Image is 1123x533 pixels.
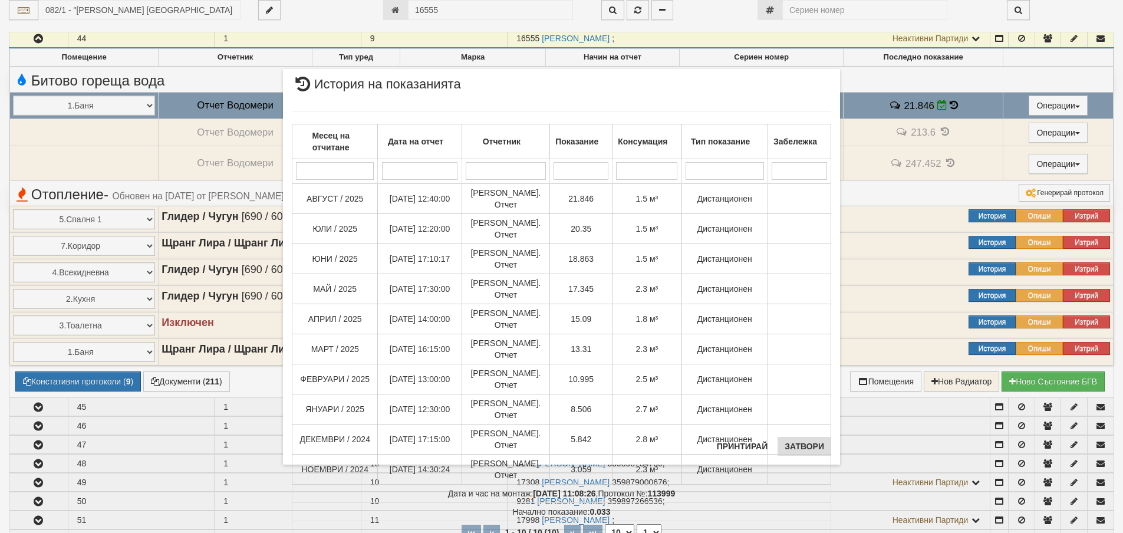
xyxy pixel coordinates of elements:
[292,78,461,100] span: История на показанията
[636,465,658,474] span: 2.3 м³
[378,183,462,214] td: [DATE] 12:40:00
[533,489,595,498] strong: [DATE] 11:08:26
[571,404,591,414] span: 8.506
[550,124,612,159] th: Показание: No sort applied, activate to apply an ascending sort
[292,304,378,334] td: АПРИЛ / 2025
[292,394,378,425] td: ЯНУАРИ / 2025
[483,137,521,146] b: Отчетник
[292,455,378,485] td: НОЕМВРИ / 2024
[388,137,443,146] b: Дата на отчет
[681,244,768,274] td: Дистанционен
[612,124,681,159] th: Консумация: No sort applied, activate to apply an ascending sort
[568,254,594,264] span: 18.863
[681,364,768,394] td: Дистанционен
[568,284,594,294] span: 17.345
[378,364,462,394] td: [DATE] 13:00:00
[681,334,768,364] td: Дистанционен
[292,364,378,394] td: ФЕВРУАРИ / 2025
[636,194,658,203] span: 1.5 м³
[312,131,350,152] b: Месец на отчитане
[378,274,462,304] td: [DATE] 17:30:00
[378,244,462,274] td: [DATE] 17:10:17
[462,183,550,214] td: [PERSON_NAME]. Отчет
[292,274,378,304] td: МАЙ / 2025
[568,194,594,203] span: 21.846
[378,425,462,455] td: [DATE] 17:15:00
[636,314,658,324] span: 1.8 м³
[378,214,462,244] td: [DATE] 12:20:00
[681,214,768,244] td: Дистанционен
[378,304,462,334] td: [DATE] 14:00:00
[681,274,768,304] td: Дистанционен
[292,244,378,274] td: ЮНИ / 2025
[378,455,462,485] td: [DATE] 14:30:24
[691,137,750,146] b: Тип показание
[462,274,550,304] td: [PERSON_NAME]. Отчет
[292,183,378,214] td: АВГУСТ / 2025
[292,214,378,244] td: ЮЛИ / 2025
[681,124,768,159] th: Тип показание: No sort applied, activate to apply an ascending sort
[571,344,591,354] span: 13.31
[292,425,378,455] td: ДЕКЕМВРИ / 2024
[462,364,550,394] td: [PERSON_NAME]. Отчет
[378,394,462,425] td: [DATE] 12:30:00
[462,244,550,274] td: [PERSON_NAME]. Отчет
[681,455,768,485] td: Дистанционен
[636,224,658,233] span: 1.5 м³
[462,425,550,455] td: [PERSON_NAME]. Отчет
[568,374,594,384] span: 10.995
[292,485,831,503] td: ,
[571,435,591,444] span: 5.842
[462,124,550,159] th: Отчетник: No sort applied, activate to apply an ascending sort
[618,137,667,146] b: Консумация
[378,334,462,364] td: [DATE] 16:15:00
[636,374,658,384] span: 2.5 м³
[292,124,378,159] th: Месец на отчитане: No sort applied, activate to apply an ascending sort
[378,124,462,159] th: Дата на отчет: No sort applied, activate to apply an ascending sort
[571,224,591,233] span: 20.35
[681,425,768,455] td: Дистанционен
[681,394,768,425] td: Дистанционен
[636,404,658,414] span: 2.7 м³
[571,314,591,324] span: 15.09
[462,214,550,244] td: [PERSON_NAME]. Отчет
[636,344,658,354] span: 2.3 м³
[292,334,378,364] td: МАРТ / 2025
[773,137,817,146] b: Забележка
[648,489,676,498] strong: 113999
[636,284,658,294] span: 2.3 м³
[462,455,550,485] td: [PERSON_NAME]. Отчет
[590,507,611,516] strong: 0.033
[636,254,658,264] span: 1.5 м³
[636,435,658,444] span: 2.8 м³
[768,124,831,159] th: Забележка: No sort applied, activate to apply an ascending sort
[555,137,598,146] b: Показание
[571,465,591,474] span: 3.059
[598,489,675,498] span: Протокол №:
[462,394,550,425] td: [PERSON_NAME]. Отчет
[448,489,596,498] span: Дата и час на монтаж:
[462,334,550,364] td: [PERSON_NAME]. Отчет
[512,507,610,516] span: Начално показание:
[681,304,768,334] td: Дистанционен
[681,183,768,214] td: Дистанционен
[462,304,550,334] td: [PERSON_NAME]. Отчет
